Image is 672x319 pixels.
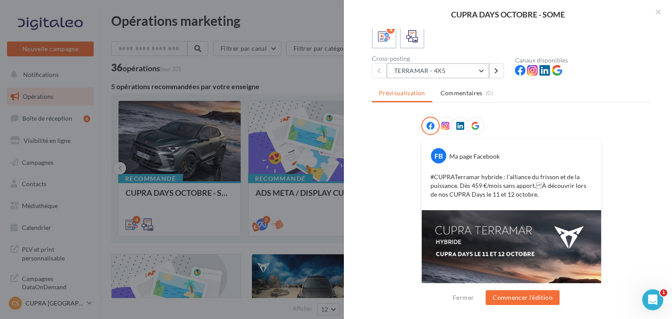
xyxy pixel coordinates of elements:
span: 1 [660,289,667,296]
button: TERRAMAR - 4X5 [387,63,489,78]
div: 4 [387,26,395,34]
button: Fermer [449,292,477,303]
p: #CUPRATerramar hybride : l’alliance du frisson et de la puissance. Dès 459 €/mois sans apport. À ... [430,173,592,199]
div: Canaux disponibles [515,57,651,63]
iframe: Intercom live chat [642,289,663,310]
div: FB [431,148,446,163]
span: (0) [486,90,493,97]
span: Commentaires [441,89,483,97]
div: Cross-posting [372,55,508,62]
div: Ma page Facebook [449,152,500,161]
button: Commencer l'édition [486,290,560,305]
div: CUPRA DAYS OCTOBRE - SOME [358,10,658,18]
